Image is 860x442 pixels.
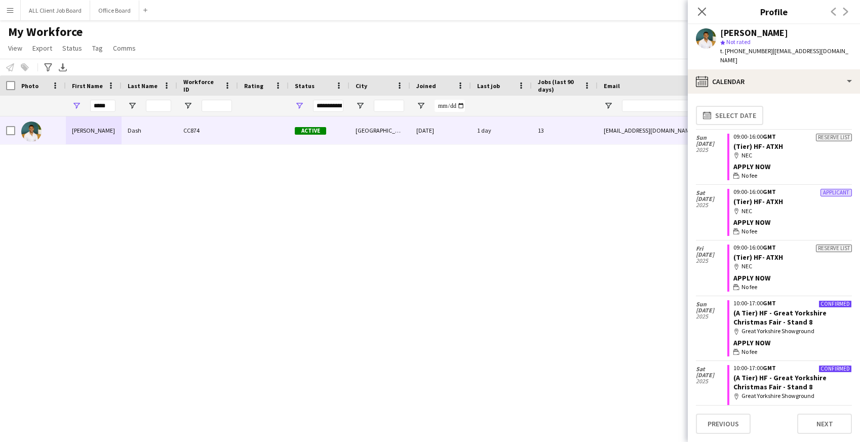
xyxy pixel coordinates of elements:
button: Select date [696,106,763,125]
app-action-btn: Advanced filters [42,61,54,73]
a: Tag [88,42,107,55]
div: [PERSON_NAME] [720,28,788,37]
div: Calendar [688,69,860,94]
a: (A Tier) HF - Great Yorkshire Christmas Fair - Stand 8 [733,373,827,391]
input: City Filter Input [374,100,404,112]
img: Lamar Dash [21,122,42,142]
span: Joined [416,82,436,90]
span: Sat [696,190,727,196]
div: 09:00-16:00 [733,245,852,251]
div: [DATE] [410,116,471,144]
span: [DATE] [696,372,727,378]
span: GMT [763,188,776,195]
span: View [8,44,22,53]
span: Rating [244,82,263,90]
div: Dash [122,116,177,144]
span: My Workforce [8,24,83,39]
a: (Tier) HF- ATXH [733,253,783,262]
button: Open Filter Menu [356,101,365,110]
span: Active [295,127,326,135]
span: GMT [763,299,776,307]
div: 10:00-17:00 [733,365,852,371]
div: 09:00-16:00 [733,189,852,195]
span: Status [62,44,82,53]
span: 2025 [696,202,727,208]
span: Tag [92,44,103,53]
div: Great Yorkshire Showground [733,391,852,400]
span: City [356,82,367,90]
a: View [4,42,26,55]
button: Open Filter Menu [183,101,192,110]
span: 2025 [696,258,727,264]
div: CC874 [177,116,238,144]
span: Last Name [128,82,158,90]
a: (Tier) HF- ATXH [733,197,783,206]
span: Photo [21,82,38,90]
div: APPLY NOW [733,403,852,412]
div: NEC [733,151,852,160]
input: Email Filter Input [622,100,794,112]
div: Applicant [820,189,852,196]
span: | [EMAIL_ADDRESS][DOMAIN_NAME] [720,47,848,64]
span: Status [295,82,315,90]
span: No fee [741,347,757,356]
span: Export [32,44,52,53]
div: Great Yorkshire Showground [733,327,852,336]
button: Previous [696,414,751,434]
div: 10:00-17:00 [733,300,852,306]
app-action-btn: Export XLSX [57,61,69,73]
h3: Profile [688,5,860,18]
span: 2025 [696,313,727,319]
span: 2025 [696,147,727,153]
div: NEC [733,207,852,216]
span: [DATE] [696,141,727,147]
button: Next [797,414,852,434]
span: GMT [763,133,776,140]
span: Jobs (last 90 days) [538,78,579,93]
a: Export [28,42,56,55]
button: Open Filter Menu [416,101,425,110]
div: Confirmed [818,300,852,308]
span: No fee [741,283,757,292]
button: Open Filter Menu [72,101,81,110]
span: t. [PHONE_NUMBER] [720,47,773,55]
span: [DATE] [696,196,727,202]
div: [GEOGRAPHIC_DATA] [349,116,410,144]
span: 2025 [696,378,727,384]
span: [DATE] [696,252,727,258]
span: First Name [72,82,103,90]
div: NEC [733,262,852,271]
span: No fee [741,171,757,180]
div: Confirmed [818,365,852,373]
div: 1 day [471,116,532,144]
div: Reserve list [816,134,852,141]
div: 09:00-16:00 [733,134,852,140]
button: ALL Client Job Board [21,1,90,20]
span: GMT [763,244,776,251]
button: Open Filter Menu [604,101,613,110]
a: Comms [109,42,140,55]
div: Reserve list [816,245,852,252]
span: Last job [477,82,500,90]
input: Joined Filter Input [435,100,465,112]
span: Workforce ID [183,78,220,93]
span: Not rated [726,38,751,46]
input: Last Name Filter Input [146,100,171,112]
div: APPLY NOW [733,162,852,171]
span: No fee [741,227,757,236]
div: APPLY NOW [733,338,852,347]
button: Open Filter Menu [295,101,304,110]
span: GMT [763,364,776,372]
a: (Tier) HF- ATXH [733,142,783,151]
span: [DATE] [696,307,727,313]
span: Sun [696,301,727,307]
input: First Name Filter Input [90,100,115,112]
a: (A Tier) HF - Great Yorkshire Christmas Fair - Stand 8 [733,308,827,327]
span: Comms [113,44,136,53]
span: Email [604,82,620,90]
a: Status [58,42,86,55]
div: APPLY NOW [733,273,852,283]
input: Workforce ID Filter Input [202,100,232,112]
button: Open Filter Menu [128,101,137,110]
button: Office Board [90,1,139,20]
